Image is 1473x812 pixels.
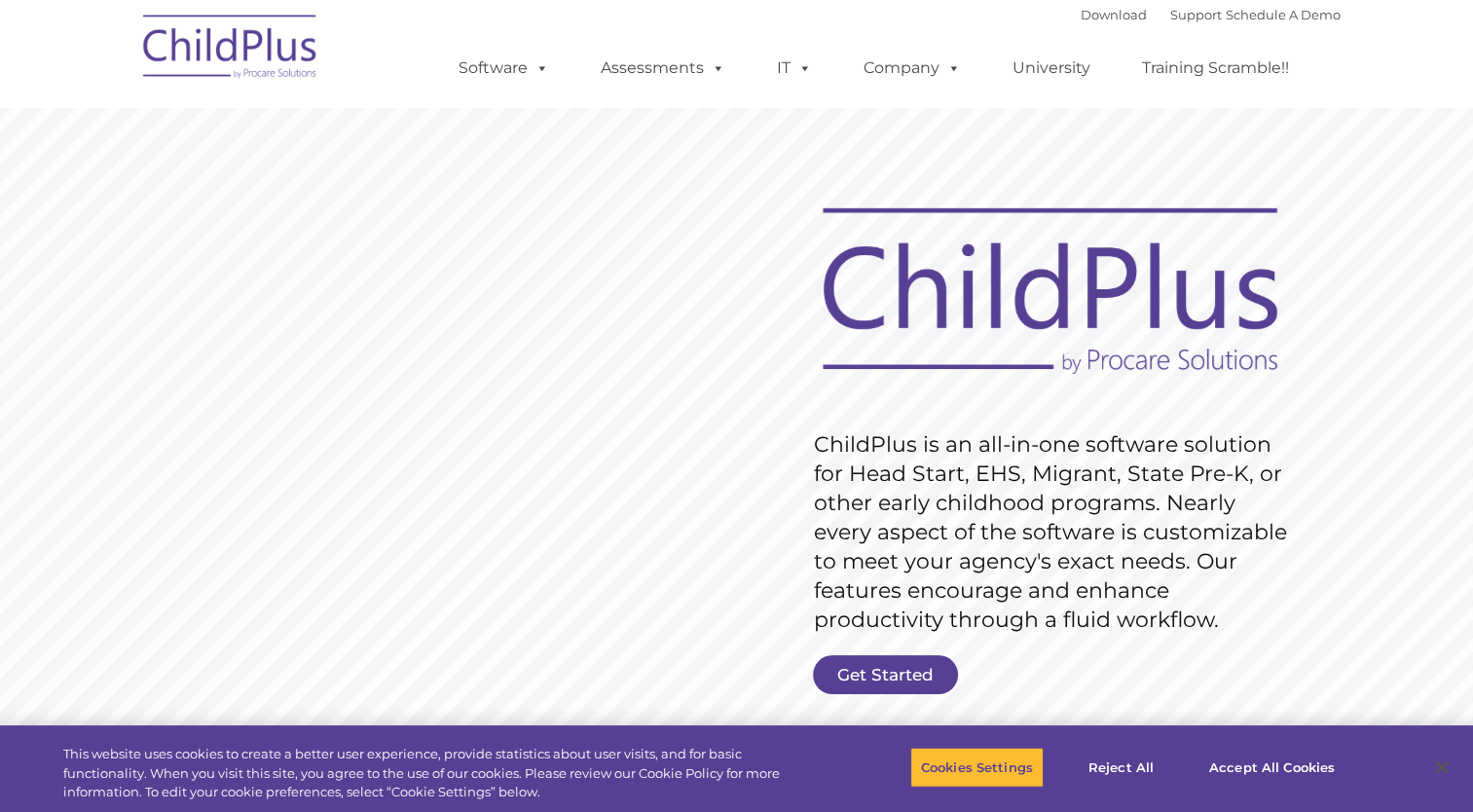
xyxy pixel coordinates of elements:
[581,49,745,88] a: Assessments
[993,49,1110,88] a: University
[1060,747,1182,788] button: Reject All
[910,747,1044,788] button: Cookies Settings
[757,49,831,88] a: IT
[813,655,958,694] a: Get Started
[133,1,328,98] img: ChildPlus by Procare Solutions
[814,430,1297,635] rs-layer: ChildPlus is an all-in-one software solution for Head Start, EHS, Migrant, State Pre-K, or other ...
[844,49,980,88] a: Company
[1123,49,1308,88] a: Training Scramble!!
[1081,7,1147,22] a: Download
[63,745,810,802] div: This website uses cookies to create a better user experience, provide statistics about user visit...
[1226,7,1341,22] a: Schedule A Demo
[1198,747,1345,788] button: Accept All Cookies
[1420,746,1463,789] button: Close
[1170,7,1222,22] a: Support
[439,49,569,88] a: Software
[1081,7,1341,22] font: |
